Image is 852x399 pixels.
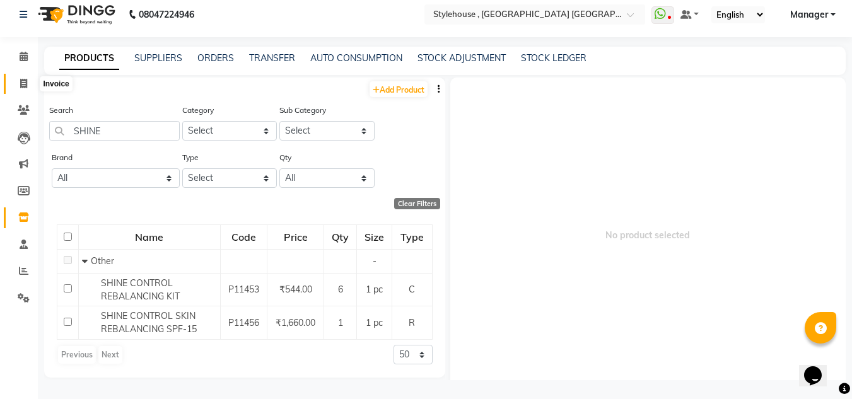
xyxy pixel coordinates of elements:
[221,226,266,248] div: Code
[59,47,119,70] a: PRODUCTS
[799,349,839,386] iframe: chat widget
[521,52,586,64] a: STOCK LEDGER
[417,52,506,64] a: STOCK ADJUSTMENT
[279,284,312,295] span: ₹544.00
[310,52,402,64] a: AUTO CONSUMPTION
[373,255,376,267] span: -
[40,76,72,91] div: Invoice
[338,284,343,295] span: 6
[82,255,91,267] span: Collapse Row
[228,317,259,328] span: P11456
[790,8,828,21] span: Manager
[279,105,326,116] label: Sub Category
[249,52,295,64] a: TRANSFER
[79,226,219,248] div: Name
[279,152,291,163] label: Qty
[268,226,323,248] div: Price
[394,198,440,209] div: Clear Filters
[52,152,73,163] label: Brand
[358,226,391,248] div: Size
[366,284,383,295] span: 1 pc
[228,284,259,295] span: P11453
[393,226,431,248] div: Type
[370,81,428,97] a: Add Product
[49,121,180,141] input: Search by product name or code
[325,226,356,248] div: Qty
[101,310,197,335] span: SHINE CONTROL SKIN REBALANCING SPF-15
[49,105,73,116] label: Search
[409,317,415,328] span: R
[182,152,199,163] label: Type
[366,317,383,328] span: 1 pc
[197,52,234,64] a: ORDERS
[276,317,315,328] span: ₹1,660.00
[134,52,182,64] a: SUPPLIERS
[409,284,415,295] span: C
[338,317,343,328] span: 1
[182,105,214,116] label: Category
[91,255,114,267] span: Other
[450,78,846,393] span: No product selected
[101,277,180,302] span: SHINE CONTROL REBALANCING KIT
